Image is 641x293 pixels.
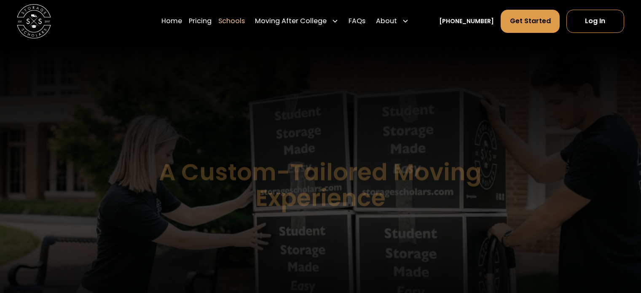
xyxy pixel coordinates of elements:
[376,16,397,26] div: About
[566,10,624,32] a: Log In
[189,9,212,33] a: Pricing
[439,17,494,26] a: [PHONE_NUMBER]
[373,9,412,33] div: About
[501,10,559,32] a: Get Started
[218,9,245,33] a: Schools
[17,4,51,38] img: Storage Scholars main logo
[255,16,327,26] div: Moving After College
[117,160,524,211] h1: A Custom-Tailored Moving Experience
[349,9,365,33] a: FAQs
[252,9,342,33] div: Moving After College
[161,9,182,33] a: Home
